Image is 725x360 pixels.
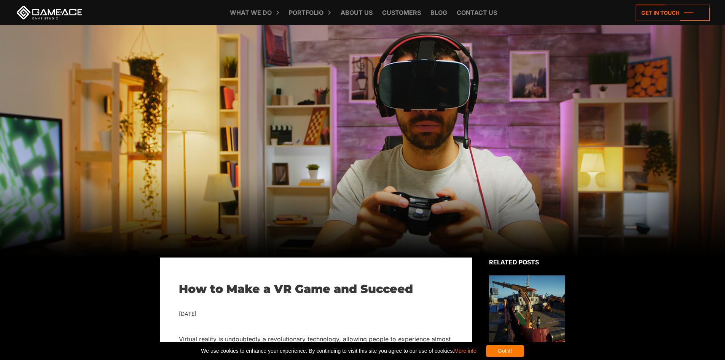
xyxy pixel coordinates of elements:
div: [DATE] [179,309,453,319]
div: Related posts [489,258,565,267]
span: We use cookies to enhance your experience. By continuing to visit this site you agree to our use ... [201,345,476,357]
h1: How to Make a VR Game and Succeed [179,282,453,296]
div: Got it! [486,345,524,357]
a: More info [454,348,476,354]
img: Related [489,275,565,345]
a: Get in touch [636,5,710,21]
